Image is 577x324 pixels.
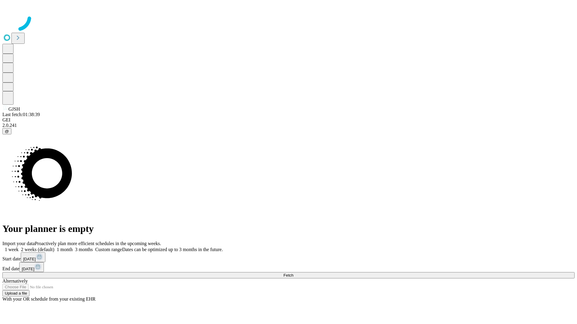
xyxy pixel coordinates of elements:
[8,106,20,112] span: GJSH
[19,262,44,272] button: [DATE]
[2,123,575,128] div: 2.0.241
[5,129,9,133] span: @
[22,267,34,271] span: [DATE]
[2,252,575,262] div: Start date
[2,296,96,301] span: With your OR schedule from your existing EHR
[5,247,19,252] span: 1 week
[122,247,223,252] span: Dates can be optimized up to 3 months in the future.
[2,290,29,296] button: Upload a file
[95,247,122,252] span: Custom range
[57,247,73,252] span: 1 month
[2,112,40,117] span: Last fetch: 01:38:39
[2,241,35,246] span: Import your data
[21,247,54,252] span: 2 weeks (default)
[75,247,93,252] span: 3 months
[2,278,28,283] span: Alternatively
[283,273,293,277] span: Fetch
[23,257,36,261] span: [DATE]
[2,223,575,234] h1: Your planner is empty
[2,262,575,272] div: End date
[2,128,11,134] button: @
[2,117,575,123] div: GEI
[2,272,575,278] button: Fetch
[21,252,45,262] button: [DATE]
[35,241,161,246] span: Proactively plan more efficient schedules in the upcoming weeks.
